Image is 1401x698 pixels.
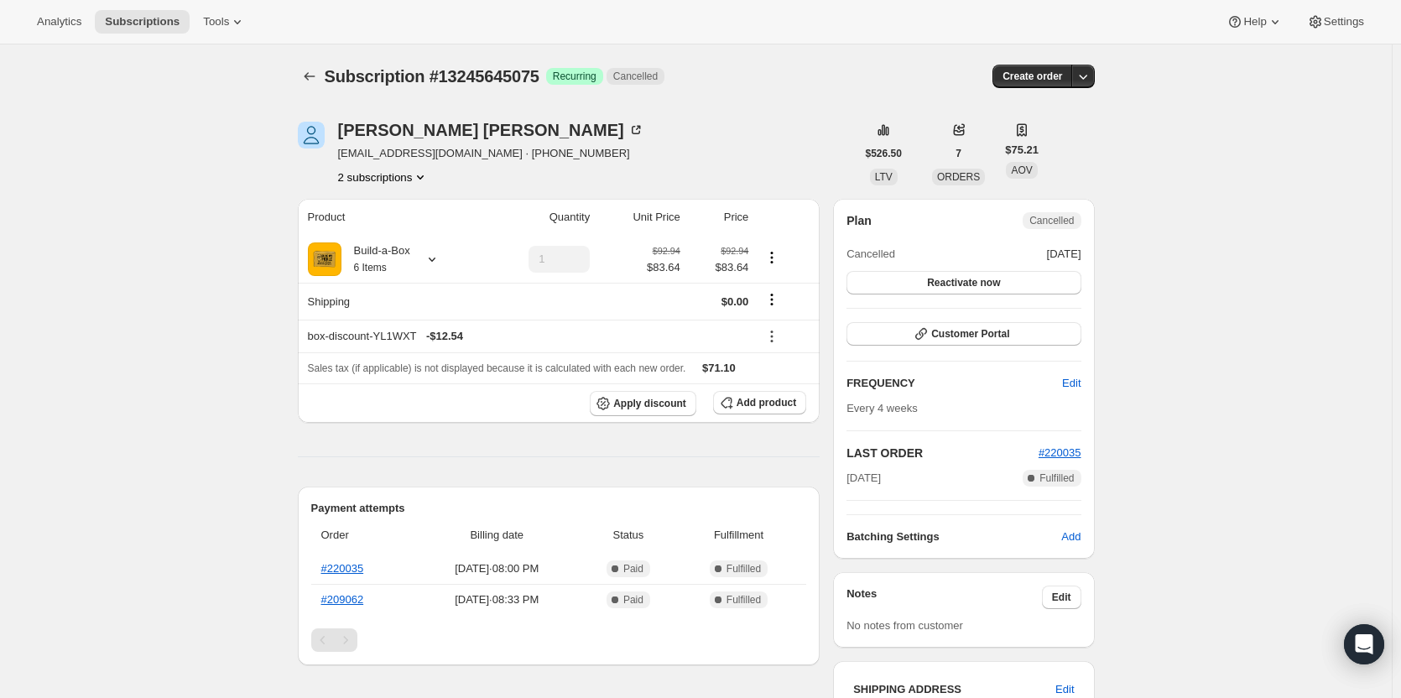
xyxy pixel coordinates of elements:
[758,248,785,267] button: Product actions
[308,242,341,276] img: product img
[1062,375,1081,392] span: Edit
[553,70,596,83] span: Recurring
[311,628,807,652] nav: Pagination
[1324,15,1364,29] span: Settings
[354,262,387,273] small: 6 Items
[937,171,980,183] span: ORDERS
[298,122,325,148] span: Derek fogel
[419,527,576,544] span: Billing date
[721,246,748,256] small: $92.94
[341,242,410,276] div: Build-a-Box
[846,619,963,632] span: No notes from customer
[737,396,796,409] span: Add product
[1344,624,1384,664] div: Open Intercom Messenger
[298,283,483,320] th: Shipping
[846,212,872,229] h2: Plan
[1039,446,1081,459] a: #220035
[1243,15,1266,29] span: Help
[846,246,895,263] span: Cancelled
[1039,471,1074,485] span: Fulfilled
[846,529,1061,545] h6: Batching Settings
[856,142,912,165] button: $526.50
[298,199,483,236] th: Product
[1061,529,1081,545] span: Add
[338,145,644,162] span: [EMAIL_ADDRESS][DOMAIN_NAME] · [PHONE_NUMBER]
[321,593,364,606] a: #209062
[311,517,414,554] th: Order
[653,246,680,256] small: $92.94
[482,199,595,236] th: Quantity
[945,142,971,165] button: 7
[866,147,902,160] span: $526.50
[193,10,256,34] button: Tools
[875,171,893,183] span: LTV
[690,259,749,276] span: $83.64
[681,527,796,544] span: Fulfillment
[1297,10,1374,34] button: Settings
[27,10,91,34] button: Analytics
[95,10,190,34] button: Subscriptions
[846,375,1062,392] h2: FREQUENCY
[1051,523,1091,550] button: Add
[613,397,686,410] span: Apply discount
[623,562,643,576] span: Paid
[1052,370,1091,397] button: Edit
[203,15,229,29] span: Tools
[338,122,644,138] div: [PERSON_NAME] [PERSON_NAME]
[1011,164,1032,176] span: AOV
[1216,10,1293,34] button: Help
[702,362,736,374] span: $71.10
[1047,246,1081,263] span: [DATE]
[419,591,576,608] span: [DATE] · 08:33 PM
[853,681,1055,698] h3: SHIPPING ADDRESS
[308,328,749,345] div: box-discount-YL1WXT
[586,527,671,544] span: Status
[308,362,686,374] span: Sales tax (if applicable) is not displayed because it is calculated with each new order.
[647,259,680,276] span: $83.64
[1003,70,1062,83] span: Create order
[721,295,749,308] span: $0.00
[956,147,961,160] span: 7
[419,560,576,577] span: [DATE] · 08:00 PM
[685,199,754,236] th: Price
[1005,142,1039,159] span: $75.21
[992,65,1072,88] button: Create order
[846,586,1042,609] h3: Notes
[727,593,761,607] span: Fulfilled
[37,15,81,29] span: Analytics
[1029,214,1074,227] span: Cancelled
[325,67,539,86] span: Subscription #13245645075
[1039,445,1081,461] button: #220035
[426,328,463,345] span: - $12.54
[713,391,806,414] button: Add product
[311,500,807,517] h2: Payment attempts
[846,271,1081,294] button: Reactivate now
[727,562,761,576] span: Fulfilled
[321,562,364,575] a: #220035
[613,70,658,83] span: Cancelled
[1052,591,1071,604] span: Edit
[846,402,918,414] span: Every 4 weeks
[338,169,430,185] button: Product actions
[595,199,685,236] th: Unit Price
[623,593,643,607] span: Paid
[298,65,321,88] button: Subscriptions
[846,322,1081,346] button: Customer Portal
[1042,586,1081,609] button: Edit
[927,276,1000,289] span: Reactivate now
[931,327,1009,341] span: Customer Portal
[105,15,180,29] span: Subscriptions
[846,445,1039,461] h2: LAST ORDER
[1055,681,1074,698] span: Edit
[846,470,881,487] span: [DATE]
[590,391,696,416] button: Apply discount
[758,290,785,309] button: Shipping actions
